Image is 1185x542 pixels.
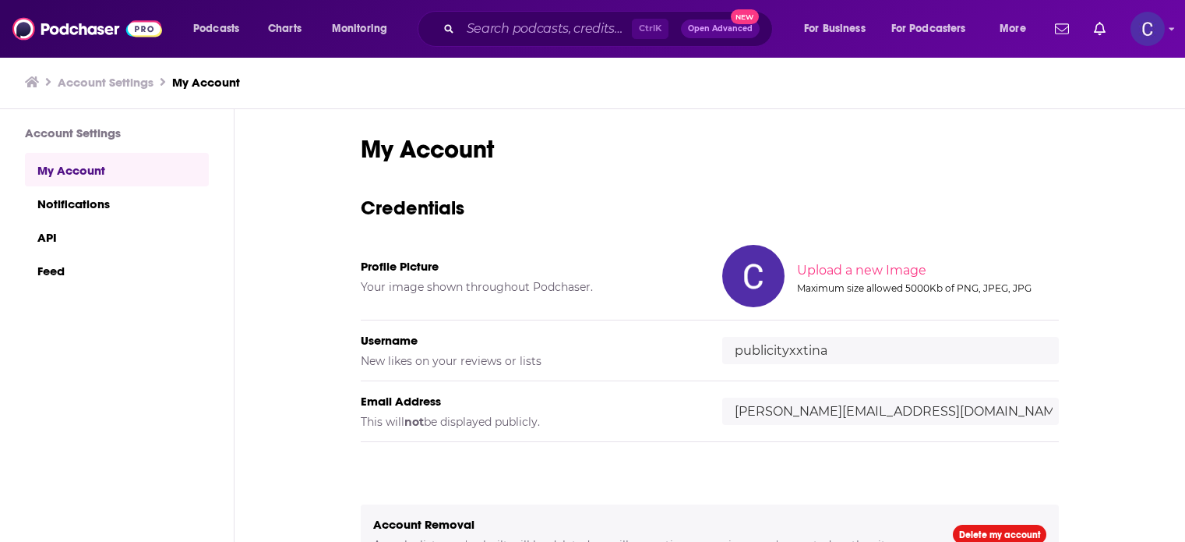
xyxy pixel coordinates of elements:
button: open menu [321,16,407,41]
img: Podchaser - Follow, Share and Rate Podcasts [12,14,162,44]
a: My Account [25,153,209,186]
img: User Profile [1130,12,1165,46]
input: username [722,337,1059,364]
button: open menu [182,16,259,41]
h3: Credentials [361,196,1059,220]
h5: Account Removal [373,517,928,532]
button: open menu [989,16,1046,41]
a: My Account [172,75,240,90]
a: Show notifications dropdown [1088,16,1112,42]
h5: This will be displayed publicly. [361,415,697,429]
span: For Business [804,18,866,40]
h5: Email Address [361,394,697,409]
span: Open Advanced [688,25,753,33]
h1: My Account [361,134,1059,165]
button: open menu [881,16,989,41]
h5: Username [361,333,697,348]
h3: Account Settings [25,126,209,140]
div: Search podcasts, credits, & more... [432,11,788,47]
span: Monitoring [332,18,387,40]
span: Podcasts [193,18,239,40]
span: Ctrl K [632,19,668,39]
input: email [722,398,1059,425]
b: not [404,415,424,429]
span: Logged in as publicityxxtina [1130,12,1165,46]
a: API [25,220,209,253]
a: Notifications [25,186,209,220]
img: Your profile image [722,245,785,307]
h5: New likes on your reviews or lists [361,354,697,368]
a: Show notifications dropdown [1049,16,1075,42]
span: Charts [268,18,302,40]
div: Maximum size allowed 5000Kb of PNG, JPEG, JPG [797,282,1056,294]
h5: Your image shown throughout Podchaser. [361,280,697,294]
span: New [731,9,759,24]
button: Show profile menu [1130,12,1165,46]
a: Charts [258,16,311,41]
button: Open AdvancedNew [681,19,760,38]
a: Feed [25,253,209,287]
h5: Profile Picture [361,259,697,274]
a: Account Settings [58,75,153,90]
input: Search podcasts, credits, & more... [460,16,632,41]
button: open menu [793,16,885,41]
span: More [1000,18,1026,40]
span: For Podcasters [891,18,966,40]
